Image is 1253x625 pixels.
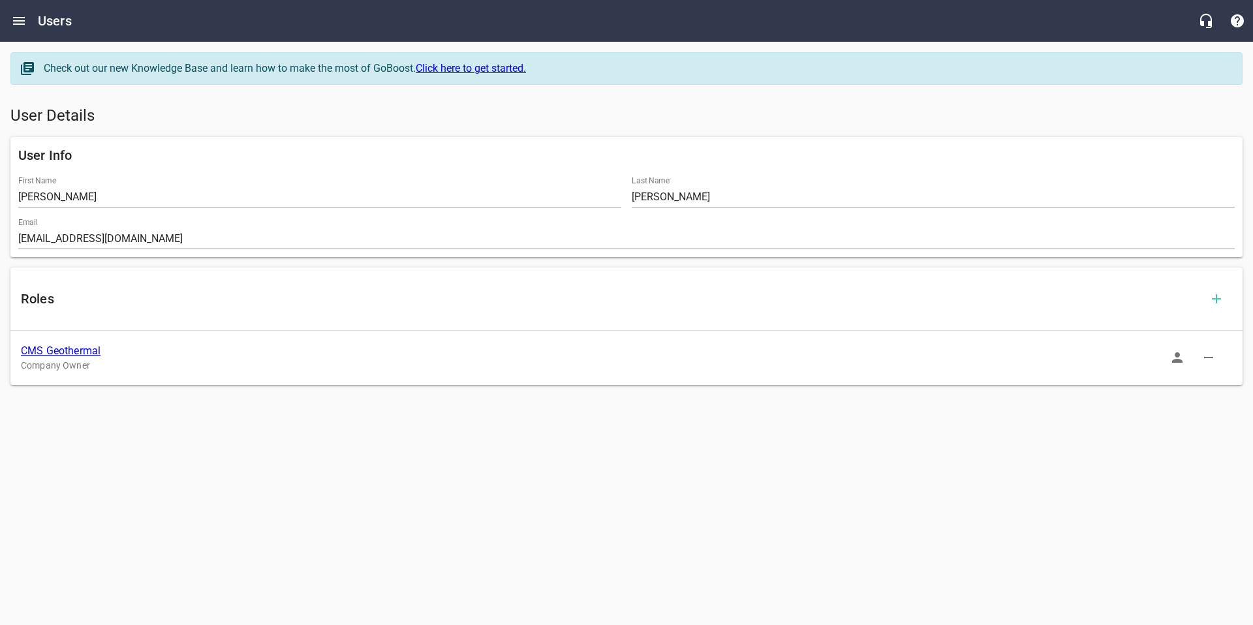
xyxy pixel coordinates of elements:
a: Click here to get started. [416,62,526,74]
h6: Roles [21,288,1201,309]
a: CMS Geothermal [21,344,101,357]
button: Add Role [1201,283,1232,314]
label: Last Name [632,177,670,185]
button: Delete Role [1193,342,1224,373]
h5: User Details [10,106,1243,127]
button: Support Portal [1222,5,1253,37]
div: Check out our new Knowledge Base and learn how to make the most of GoBoost. [44,61,1229,76]
button: Open drawer [3,5,35,37]
label: First Name [18,177,56,185]
h6: Users [38,10,72,31]
label: Email [18,219,38,226]
button: Sign In as Role [1162,342,1193,373]
h6: User Info [18,145,1235,166]
p: Company Owner [21,359,1211,373]
button: Live Chat [1190,5,1222,37]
